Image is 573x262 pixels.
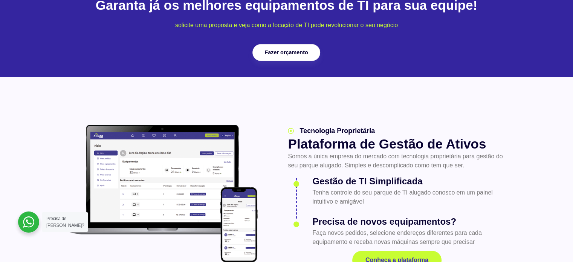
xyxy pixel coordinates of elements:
[265,49,308,55] span: Fazer orçamento
[288,152,506,170] p: Somos a única empresa do mercado com tecnologia proprietária para gestão do seu parque alugado. S...
[64,21,509,30] p: solicite uma proposta e veja como a locação de TI pode revolucionar o seu negócio
[288,136,506,152] h2: Plataforma de Gestão de Ativos
[46,216,84,228] span: Precisa de [PERSON_NAME]?
[312,215,506,228] h3: Precisa de novos equipamentos?
[298,126,375,136] span: Tecnologia Proprietária
[252,44,320,61] a: Fazer orçamento
[312,188,506,206] p: Tenha controle do seu parque de TI alugado conosco em um painel intuitivo e amigável
[312,175,506,188] h3: Gestão de TI Simplificada
[535,226,573,262] div: Widget de chat
[535,226,573,262] iframe: Chat Widget
[312,228,506,247] p: Faça novos pedidos, selecione endereços diferentes para cada equipamento e receba novas máquinas ...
